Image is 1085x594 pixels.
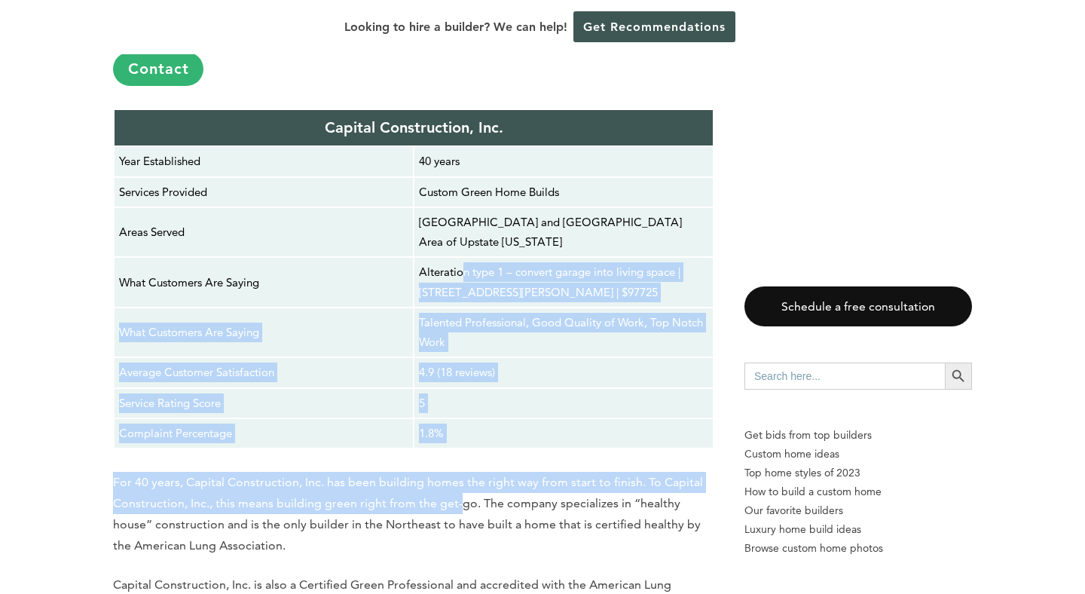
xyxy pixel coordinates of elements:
p: 4.9 (18 reviews) [419,363,708,382]
p: Services Provided [119,182,408,202]
p: What Customers Are Saying [119,323,408,342]
iframe: Drift Widget Chat Controller [796,485,1067,576]
p: Areas Served [119,222,408,242]
svg: Search [950,368,967,384]
p: Talented Professional, Good Quality of Work, Top Notch Work [419,313,708,353]
p: Service Rating Score [119,393,408,413]
a: Luxury home build ideas [744,520,972,539]
p: Average Customer Satisfaction [119,363,408,382]
p: Get bids from top builders [744,426,972,445]
p: Alteration type 1 – convert garage into living space | [STREET_ADDRESS][PERSON_NAME] | $97725 [419,262,708,302]
p: Year Established [119,152,408,171]
strong: Capital Construction, Inc. [325,118,503,136]
a: Custom home ideas [744,445,972,464]
p: Complaint Percentage [119,424,408,443]
p: Custom Green Home Builds [419,182,708,202]
a: Top home styles of 2023 [744,464,972,482]
input: Search here... [744,363,945,390]
p: 40 years [419,152,708,171]
p: What Customers Are Saying [119,273,408,292]
p: 5 [419,393,708,413]
a: Schedule a free consultation [744,286,972,326]
a: Our favorite builders [744,501,972,520]
a: How to build a custom home [744,482,972,501]
p: [GEOGRAPHIC_DATA] and [GEOGRAPHIC_DATA] Area of Upstate [US_STATE] [419,213,708,253]
p: For 40 years, Capital Construction, Inc. has been building homes the right way from start to fini... [113,472,714,556]
p: 1.8% [419,424,708,443]
a: Contact [113,52,203,86]
a: Browse custom home photos [744,539,972,558]
a: Get Recommendations [573,11,735,42]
